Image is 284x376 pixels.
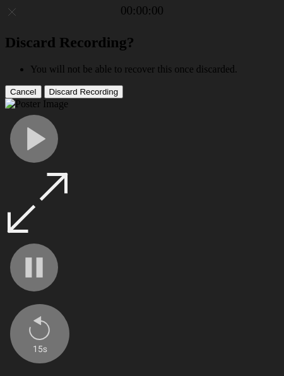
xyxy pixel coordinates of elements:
button: Discard Recording [44,85,124,98]
li: You will not be able to recover this once discarded. [30,64,279,75]
h2: Discard Recording? [5,34,279,51]
img: Poster Image [5,98,68,110]
button: Cancel [5,85,42,98]
a: 00:00:00 [121,4,163,18]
